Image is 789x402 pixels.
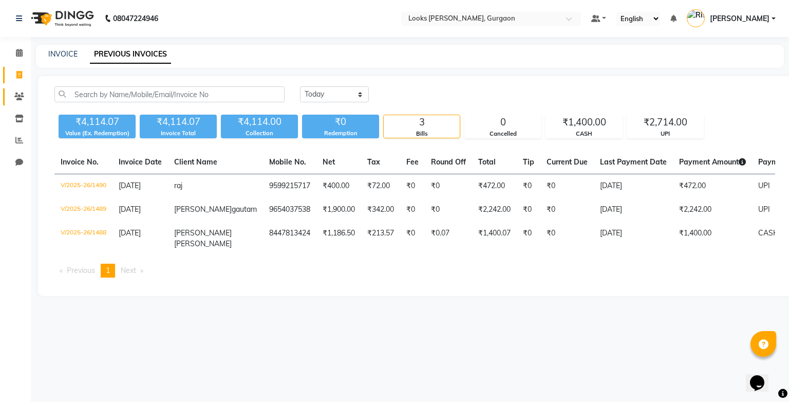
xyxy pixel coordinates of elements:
td: ₹0.07 [425,222,472,255]
div: 3 [384,115,460,130]
td: ₹0 [400,198,425,222]
span: [PERSON_NAME] [174,239,232,248]
span: [DATE] [119,181,141,190]
td: 8447813424 [263,222,316,255]
div: ₹2,714.00 [627,115,703,130]
td: ₹1,400.07 [472,222,517,255]
span: Tax [367,157,380,167]
span: Fee [406,157,419,167]
span: Payment Amount [679,157,746,167]
td: ₹1,400.00 [673,222,752,255]
span: UPI [758,181,770,190]
span: Invoice Date [119,157,162,167]
div: CASH [546,130,622,138]
span: CASH [758,228,779,237]
span: Current Due [547,157,588,167]
span: Invoice No. [61,157,99,167]
div: Redemption [302,129,379,138]
span: Previous [67,266,95,275]
td: ₹342.00 [361,198,400,222]
div: ₹1,400.00 [546,115,622,130]
td: ₹1,186.50 [316,222,361,255]
span: 1 [106,266,110,275]
span: [DATE] [119,205,141,214]
a: INVOICE [48,49,78,59]
td: V/2025-26/1489 [54,198,112,222]
div: Cancelled [465,130,541,138]
td: [DATE] [594,222,673,255]
span: gautam [232,205,257,214]
td: ₹0 [517,174,540,198]
td: ₹0 [425,174,472,198]
div: Bills [384,130,460,138]
span: Mobile No. [269,157,306,167]
span: [PERSON_NAME] [710,13,769,24]
span: Last Payment Date [600,157,667,167]
span: Round Off [431,157,466,167]
td: ₹0 [400,174,425,198]
span: [PERSON_NAME] [174,205,232,214]
b: 08047224946 [113,4,158,33]
div: ₹4,114.00 [221,115,298,129]
td: ₹72.00 [361,174,400,198]
div: ₹4,114.07 [140,115,217,129]
span: Tip [523,157,534,167]
td: [DATE] [594,198,673,222]
td: ₹0 [540,198,594,222]
td: 9654037538 [263,198,316,222]
td: [DATE] [594,174,673,198]
td: ₹400.00 [316,174,361,198]
td: ₹472.00 [472,174,517,198]
td: V/2025-26/1488 [54,222,112,255]
td: ₹0 [540,222,594,255]
div: Value (Ex. Redemption) [59,129,136,138]
td: 9599215717 [263,174,316,198]
td: ₹0 [540,174,594,198]
img: Rishabh Kapoor [687,9,705,27]
a: PREVIOUS INVOICES [90,45,171,64]
td: ₹472.00 [673,174,752,198]
div: ₹4,114.07 [59,115,136,129]
div: ₹0 [302,115,379,129]
td: ₹0 [517,198,540,222]
td: ₹1,900.00 [316,198,361,222]
td: ₹2,242.00 [673,198,752,222]
input: Search by Name/Mobile/Email/Invoice No [54,86,285,102]
div: 0 [465,115,541,130]
span: UPI [758,205,770,214]
div: Invoice Total [140,129,217,138]
iframe: chat widget [746,361,779,392]
nav: Pagination [54,264,775,278]
span: Next [121,266,136,275]
td: V/2025-26/1490 [54,174,112,198]
span: [PERSON_NAME] [174,228,232,237]
img: logo [26,4,97,33]
td: ₹0 [425,198,472,222]
td: ₹2,242.00 [472,198,517,222]
span: raj [174,181,182,190]
td: ₹0 [517,222,540,255]
div: UPI [627,130,703,138]
span: Total [478,157,496,167]
td: ₹0 [400,222,425,255]
td: ₹213.57 [361,222,400,255]
span: Net [323,157,335,167]
span: [DATE] [119,228,141,237]
div: Collection [221,129,298,138]
span: Client Name [174,157,217,167]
